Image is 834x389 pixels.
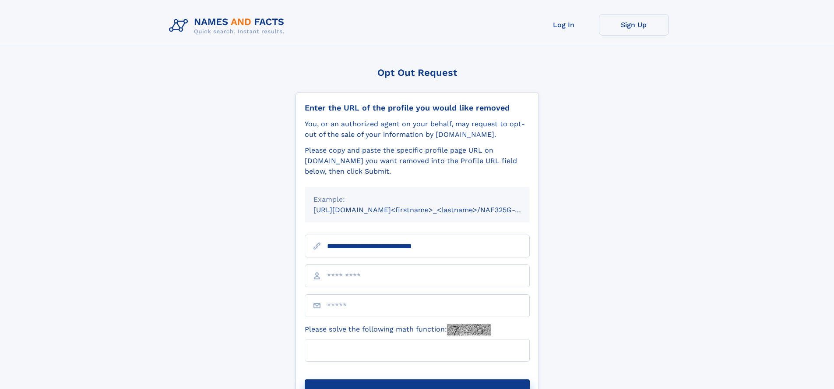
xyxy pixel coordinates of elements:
a: Sign Up [599,14,669,36]
div: Please copy and paste the specific profile page URL on [DOMAIN_NAME] you want removed into the Pr... [305,145,530,177]
img: Logo Names and Facts [165,14,292,38]
small: [URL][DOMAIN_NAME]<firstname>_<lastname>/NAF325G-xxxxxxxx [313,206,546,214]
div: Example: [313,194,521,205]
a: Log In [529,14,599,36]
div: Opt Out Request [296,67,539,78]
div: You, or an authorized agent on your behalf, may request to opt-out of the sale of your informatio... [305,119,530,140]
label: Please solve the following math function: [305,324,491,335]
div: Enter the URL of the profile you would like removed [305,103,530,113]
